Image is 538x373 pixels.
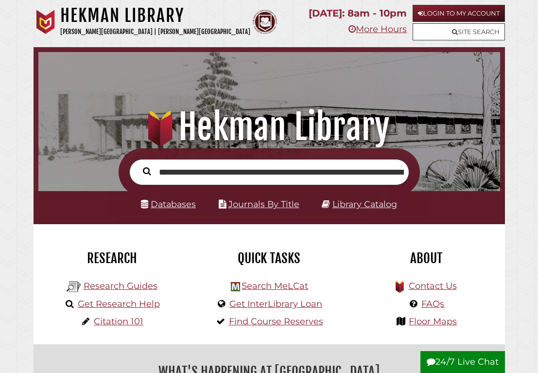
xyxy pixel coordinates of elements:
a: Research Guides [84,281,157,291]
i: Search [143,167,151,176]
img: Calvin Theological Seminary [253,10,277,34]
img: Calvin University [34,10,58,34]
img: Hekman Library Logo [231,282,240,291]
h1: Hekman Library [46,106,492,148]
a: FAQs [421,299,444,309]
h2: Quick Tasks [198,250,340,266]
a: Journals By Title [228,199,299,209]
p: [DATE]: 8am - 10pm [309,5,407,22]
h2: Research [41,250,183,266]
a: Find Course Reserves [229,316,323,327]
h2: About [355,250,497,266]
a: Site Search [413,23,505,40]
a: Databases [141,199,196,209]
a: Floor Maps [409,316,457,327]
img: Hekman Library Logo [67,280,81,294]
a: Search MeLCat [242,281,308,291]
button: Search [138,165,156,177]
a: More Hours [348,24,407,35]
a: Get InterLibrary Loan [229,299,322,309]
a: Get Research Help [78,299,160,309]
a: Library Catalog [332,199,397,209]
a: Citation 101 [94,316,143,327]
h1: Hekman Library [60,5,250,26]
p: [PERSON_NAME][GEOGRAPHIC_DATA] | [PERSON_NAME][GEOGRAPHIC_DATA] [60,26,250,37]
a: Login to My Account [413,5,505,22]
a: Contact Us [409,281,457,291]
